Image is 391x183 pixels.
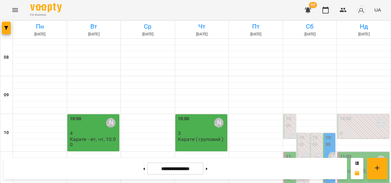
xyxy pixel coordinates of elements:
h6: [DATE] [14,31,66,37]
span: 99 [309,2,317,8]
h6: Пн [14,22,66,31]
label: 10:30 [326,134,334,148]
label: 10:00 [340,116,351,122]
label: 10:00 [286,116,295,129]
label: 10:30 [312,134,321,148]
div: Мамішев Еміль [106,118,116,127]
span: For Business [30,13,62,17]
h6: Пт [230,22,282,31]
h6: [DATE] [284,31,336,37]
button: UA [372,4,383,16]
h6: Ср [122,22,174,31]
label: 10:30 [299,134,308,148]
div: Мамішев Еміль [315,152,324,161]
h6: [DATE] [230,31,282,37]
img: avatar_s.png [357,6,365,14]
div: Мамішев Еміль [302,152,311,161]
label: 10:00 [70,116,82,122]
h6: Нд [338,22,390,31]
h6: 09 [4,92,9,99]
div: Киричко Тарас [376,118,386,127]
p: 4 [70,131,118,136]
p: Карате ( груповий ) [178,137,224,142]
h6: [DATE] [176,31,228,37]
h6: Вт [68,22,120,31]
h6: 10 [4,129,9,136]
div: Мамішев Еміль [328,152,337,161]
p: 0 [340,131,388,136]
label: 11:00 [286,153,295,167]
h6: Сб [284,22,336,31]
span: UA [374,7,381,13]
h6: Чт [176,22,228,31]
label: 10:00 [178,116,190,122]
img: Voopty Logo [30,3,62,12]
div: Киричко Тарас [288,133,298,143]
p: 3 [178,131,226,136]
p: Карате груповий(сб і нд) 10.00 [340,137,388,148]
label: 11:00 [340,153,351,160]
h6: [DATE] [338,31,390,37]
button: Menu [8,3,23,18]
div: Мамішев Еміль [214,118,224,127]
h6: [DATE] [122,31,174,37]
h6: 08 [4,54,9,61]
h6: [DATE] [68,31,120,37]
p: Карате - вт, чт, 10:00 [70,137,118,148]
